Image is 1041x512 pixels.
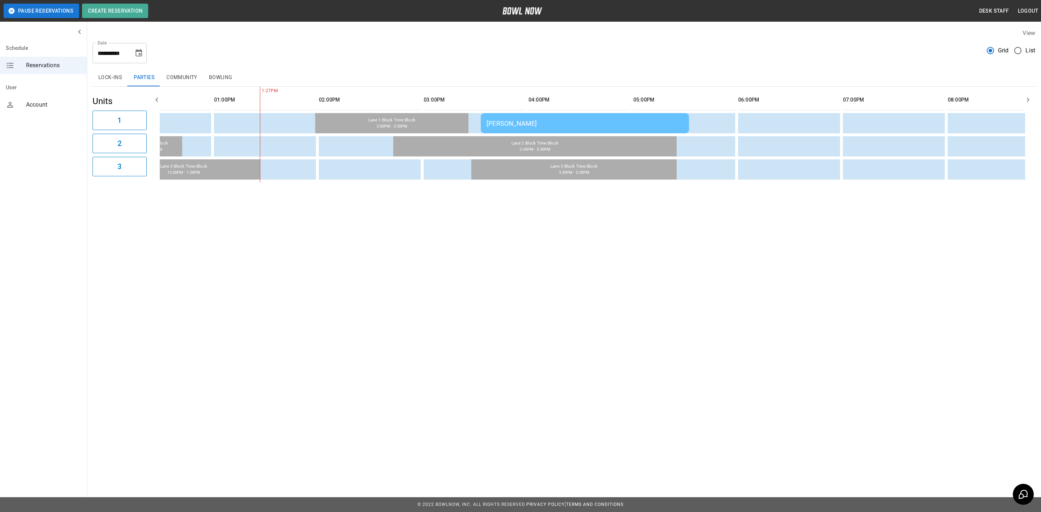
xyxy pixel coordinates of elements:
[82,4,148,18] button: Create Reservation
[109,90,211,110] th: 12:00PM
[117,138,121,149] h6: 2
[4,4,79,18] button: Pause Reservations
[526,502,565,507] a: Privacy Policy
[1015,4,1041,18] button: Logout
[132,46,146,60] button: Choose date, selected date is Aug 24, 2025
[260,87,262,95] span: 1:27PM
[128,69,160,86] button: Parties
[976,4,1012,18] button: Desk Staff
[93,157,147,176] button: 3
[93,111,147,130] button: 1
[93,69,1035,86] div: inventory tabs
[566,502,624,507] a: Terms and Conditions
[487,120,683,127] div: [PERSON_NAME]
[502,7,542,14] img: logo
[160,69,203,86] button: Community
[93,69,128,86] button: Lock-ins
[93,134,147,153] button: 2
[417,502,526,507] span: © 2022 BowlNow, Inc. All Rights Reserved.
[117,115,121,126] h6: 1
[93,95,147,107] h5: Units
[998,46,1009,55] span: Grid
[203,69,238,86] button: Bowling
[117,161,121,172] h6: 3
[26,61,81,70] span: Reservations
[1025,46,1035,55] span: List
[1023,30,1035,36] label: View
[26,100,81,109] span: Account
